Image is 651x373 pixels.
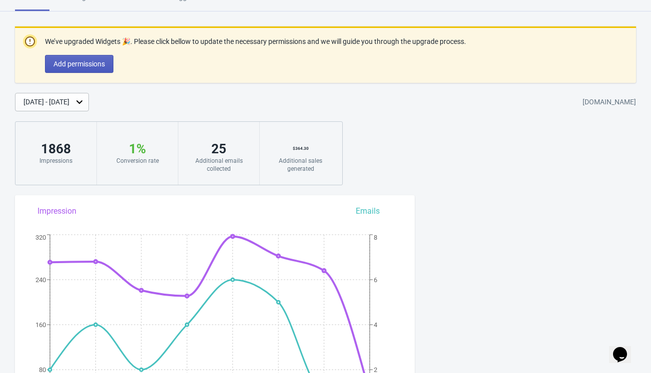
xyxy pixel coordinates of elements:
[374,321,378,329] tspan: 4
[107,141,168,157] div: 1 %
[583,93,636,111] div: [DOMAIN_NAME]
[270,141,331,157] div: $ 364.30
[45,55,113,73] button: Add permissions
[35,276,46,284] tspan: 240
[23,97,69,107] div: [DATE] - [DATE]
[609,333,641,363] iframe: chat widget
[374,234,377,241] tspan: 8
[270,157,331,173] div: Additional sales generated
[35,234,46,241] tspan: 320
[45,36,466,47] p: We’ve upgraded Widgets 🎉. Please click bellow to update the necessary permissions and we will gui...
[188,157,249,173] div: Additional emails collected
[25,141,86,157] div: 1868
[374,276,377,284] tspan: 6
[188,141,249,157] div: 25
[53,60,105,68] span: Add permissions
[25,157,86,165] div: Impressions
[35,321,46,329] tspan: 160
[107,157,168,165] div: Conversion rate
